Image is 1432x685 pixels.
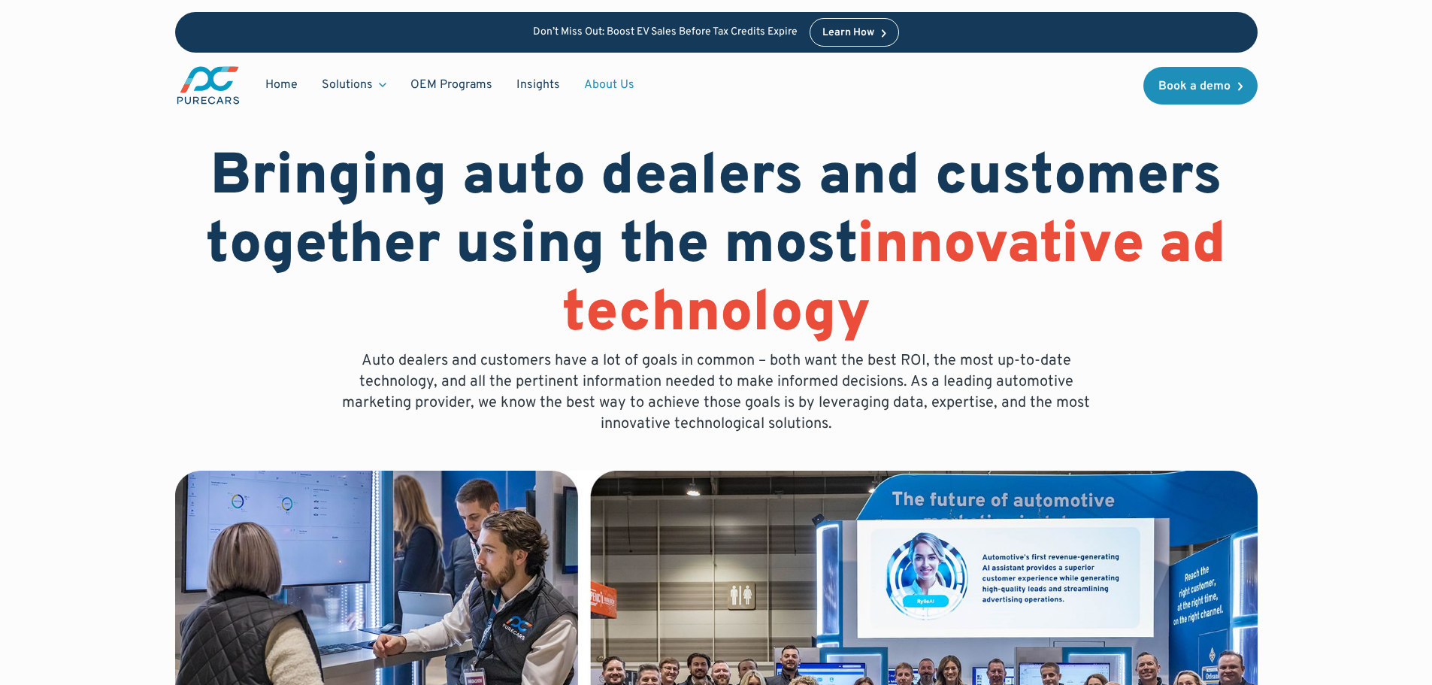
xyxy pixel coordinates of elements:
[810,18,899,47] a: Learn How
[504,71,572,99] a: Insights
[562,211,1227,351] span: innovative ad technology
[332,350,1101,435] p: Auto dealers and customers have a lot of goals in common – both want the best ROI, the most up-to...
[533,26,798,39] p: Don’t Miss Out: Boost EV Sales Before Tax Credits Expire
[1143,67,1258,105] a: Book a demo
[1158,80,1231,92] div: Book a demo
[175,144,1258,350] h1: Bringing auto dealers and customers together using the most
[572,71,646,99] a: About Us
[253,71,310,99] a: Home
[822,28,874,38] div: Learn How
[175,65,241,106] a: main
[398,71,504,99] a: OEM Programs
[175,65,241,106] img: purecars logo
[322,77,373,93] div: Solutions
[310,71,398,99] div: Solutions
